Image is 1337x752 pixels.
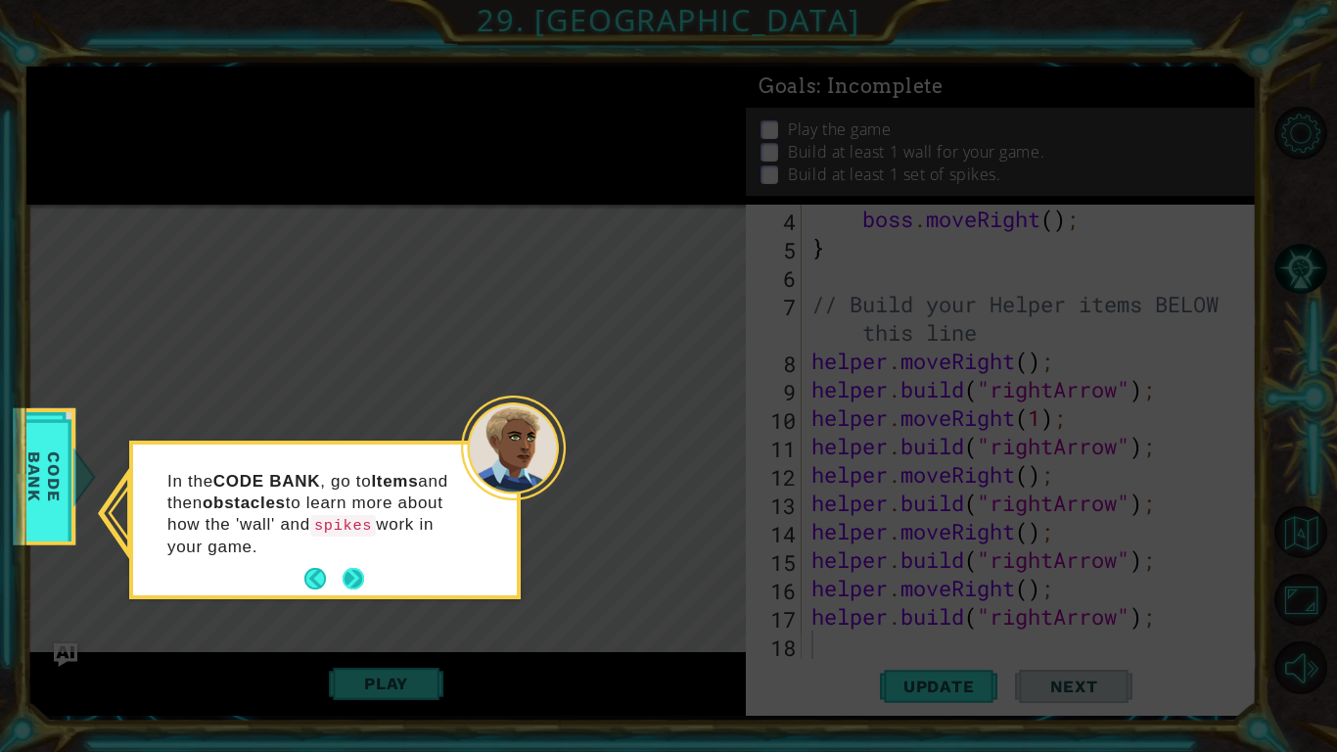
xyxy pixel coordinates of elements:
span: Code Bank [19,420,69,533]
strong: obstacles [203,493,286,512]
button: Next [343,568,364,589]
code: spikes [310,515,376,537]
button: Back [304,568,343,589]
p: In the , go to and then to learn more about how the 'wall' and work in your game. [167,471,460,558]
strong: Items [371,472,418,491]
strong: CODE BANK [213,472,320,491]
